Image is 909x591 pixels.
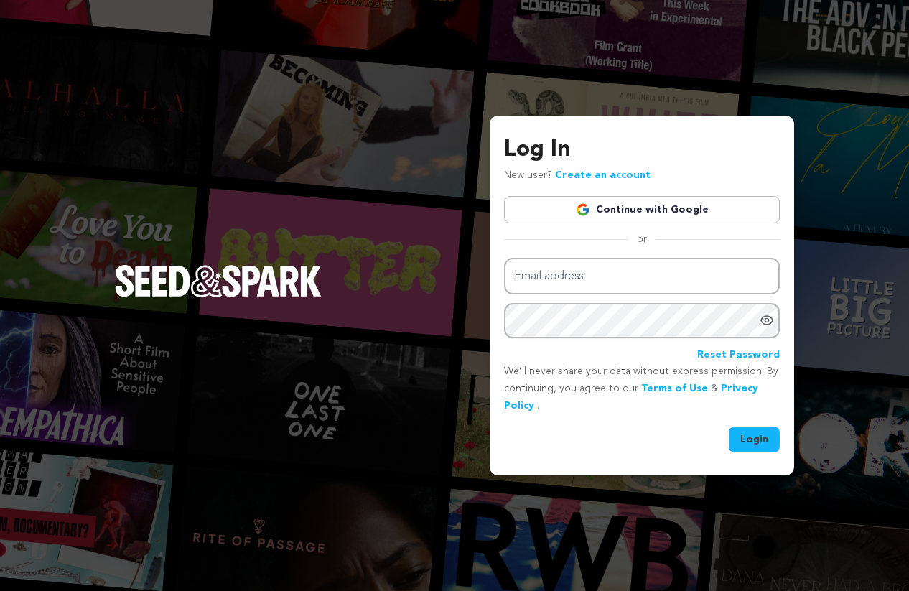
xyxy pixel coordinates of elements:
[729,427,780,452] button: Login
[504,167,651,185] p: New user?
[628,232,656,246] span: or
[504,196,780,223] a: Continue with Google
[576,203,590,217] img: Google logo
[115,265,322,297] img: Seed&Spark Logo
[115,265,322,325] a: Seed&Spark Homepage
[697,347,780,364] a: Reset Password
[504,133,780,167] h3: Log In
[555,170,651,180] a: Create an account
[760,313,774,327] a: Show password as plain text. Warning: this will display your password on the screen.
[504,258,780,294] input: Email address
[504,383,758,411] a: Privacy Policy
[641,383,708,394] a: Terms of Use
[504,363,780,414] p: We’ll never share your data without express permission. By continuing, you agree to our & .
